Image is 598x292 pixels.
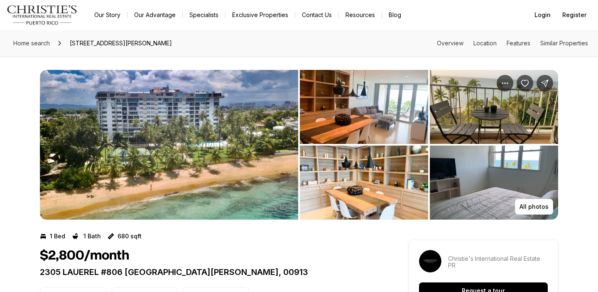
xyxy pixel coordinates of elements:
a: Skip to: Features [507,40,530,47]
a: Skip to: Overview [437,40,463,47]
button: View image gallery [40,70,298,220]
p: 2305 LAUEREL #806 [GEOGRAPHIC_DATA][PERSON_NAME], 00913 [40,267,379,277]
button: View image gallery [300,146,428,220]
p: 1 Bed [50,233,65,240]
span: Register [562,12,586,18]
a: Exclusive Properties [225,9,295,21]
span: [STREET_ADDRESS][PERSON_NAME] [66,37,175,50]
a: Blog [382,9,408,21]
button: Login [529,7,556,23]
button: Contact Us [295,9,338,21]
a: Specialists [183,9,225,21]
div: Listing Photos [40,70,558,220]
a: Skip to: Location [473,40,497,47]
p: Christie's International Real Estate PR [448,255,548,269]
p: All photos [520,203,549,210]
span: Login [534,12,551,18]
img: logo [7,5,78,25]
button: Property options [497,75,513,92]
button: View image gallery [430,146,558,220]
button: Register [557,7,591,23]
a: Skip to: Similar Properties [540,40,588,47]
a: Home search [10,37,53,50]
p: 1 Bath [83,233,101,240]
a: Our Story [88,9,127,21]
li: 2 of 4 [300,70,558,220]
button: Save Property: 2305 LAUEREL #806 [517,75,533,92]
button: View image gallery [300,70,428,144]
button: View image gallery [430,70,558,144]
h1: $2,800/month [40,248,129,264]
button: Share Property: 2305 LAUEREL #806 [537,75,553,92]
nav: Page section menu [437,40,588,47]
p: 680 sqft [118,233,142,240]
span: Home search [13,40,50,47]
a: Our Advantage [127,9,182,21]
li: 1 of 4 [40,70,298,220]
a: Resources [339,9,382,21]
button: All photos [515,199,553,215]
